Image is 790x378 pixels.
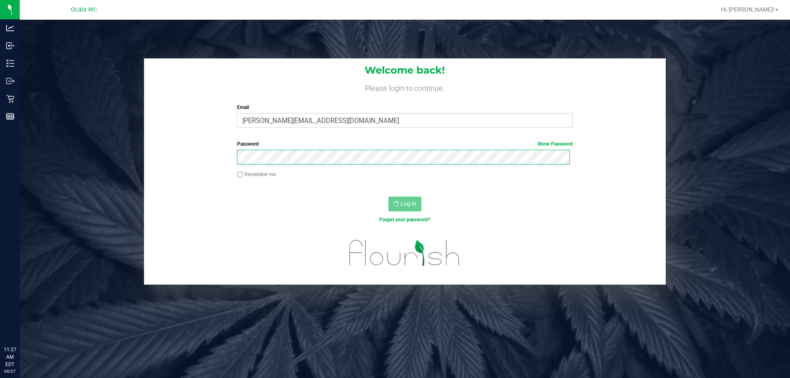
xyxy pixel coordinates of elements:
[144,65,666,76] h1: Welcome back!
[379,217,430,223] a: Forgot your password?
[721,6,774,13] span: Hi, [PERSON_NAME]!
[339,232,470,274] img: flourish_logo.svg
[4,346,16,368] p: 11:27 AM EDT
[4,368,16,374] p: 08/27
[537,141,573,147] a: Show Password
[6,59,14,67] inline-svg: Inventory
[237,171,276,178] label: Remember me
[144,82,666,92] h4: Please login to continue.
[6,95,14,103] inline-svg: Retail
[6,112,14,121] inline-svg: Reports
[388,197,421,211] button: Log In
[237,172,243,178] input: Remember me
[6,77,14,85] inline-svg: Outbound
[237,104,572,111] label: Email
[6,42,14,50] inline-svg: Inbound
[71,6,97,13] span: Ocala WC
[400,200,416,207] span: Log In
[237,141,259,147] span: Password
[6,24,14,32] inline-svg: Analytics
